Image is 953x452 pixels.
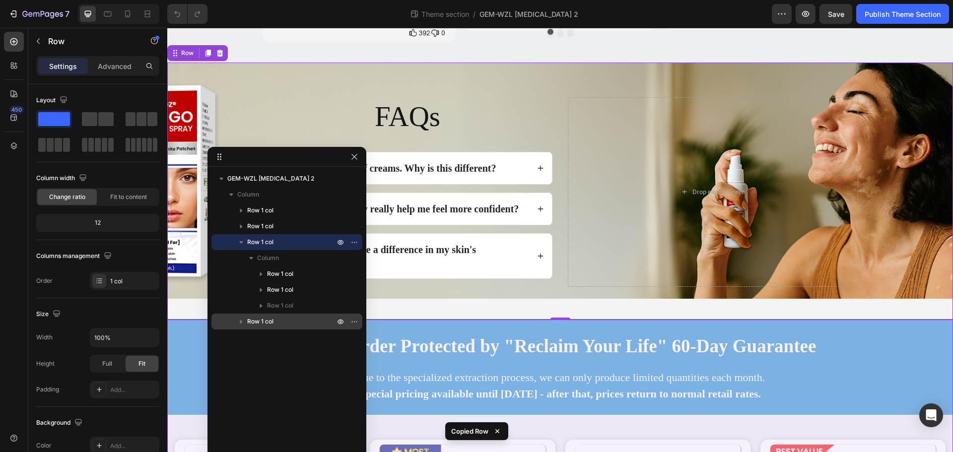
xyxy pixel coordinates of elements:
[36,250,114,263] div: Columns management
[247,221,273,231] span: Row 1 col
[227,174,314,184] span: GEM-WZL [MEDICAL_DATA] 2
[12,21,28,30] div: Row
[267,301,293,311] span: Row 1 col
[192,360,594,372] strong: Special pricing available until [DATE] - after that, prices return to normal retail rates.
[36,94,69,107] div: Layout
[36,333,53,342] div: Width
[856,4,949,24] button: Publish Theme Section
[36,308,63,321] div: Size
[819,4,852,24] button: Save
[90,328,159,346] input: Auto
[36,441,52,450] div: Color
[36,276,53,285] div: Order
[49,61,77,71] p: Settings
[473,9,476,19] span: /
[257,253,279,263] span: Column
[36,416,84,430] div: Background
[98,61,132,71] p: Advanced
[525,160,578,168] div: Drop element here
[48,35,133,47] p: Row
[36,359,55,368] div: Height
[36,385,59,394] div: Padding
[479,9,578,19] span: GEM-WZL [MEDICAL_DATA] 2
[38,216,157,230] div: 12
[9,106,24,114] div: 450
[65,8,69,20] p: 7
[4,4,74,24] button: 7
[247,317,273,326] span: Row 1 col
[237,190,259,199] span: Column
[919,403,943,427] div: Open Intercom Messenger
[828,10,844,18] span: Save
[451,426,488,436] p: Copied Row
[102,359,112,368] span: Full
[167,4,207,24] div: Undo/Redo
[167,28,953,452] iframe: Design area
[267,269,293,279] span: Row 1 col
[247,205,273,215] span: Row 1 col
[110,277,157,286] div: 1 col
[419,9,471,19] span: Theme section
[267,285,293,295] span: Row 1 col
[110,386,157,394] div: Add...
[96,341,690,358] p: Due to the specialized extraction process, we can only produce limited quantities each month.
[36,172,89,185] div: Column width
[110,442,157,451] div: Add...
[49,193,85,201] span: Change ratio
[865,9,941,19] div: Publish Theme Section
[110,193,147,201] span: Fit to content
[138,359,145,368] span: Fit
[247,237,273,247] span: Row 1 col
[137,308,649,328] strong: Your Order Protected by "Reclaim Your Life" 60-Day Guarantee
